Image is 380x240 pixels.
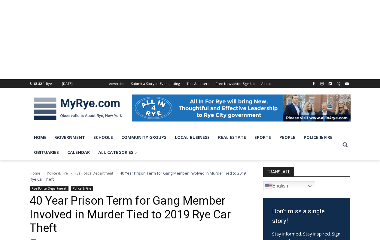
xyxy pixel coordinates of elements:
a: Submit a Story or Event Listing [128,79,183,88]
div: Rye [46,81,52,86]
a: Calendar [63,145,94,160]
span: All Categories [98,149,138,156]
a: Sports [250,130,275,145]
strong: TRANSLATE [263,167,294,176]
span: > [70,171,72,175]
a: Police & Fire [47,171,68,176]
a: English [263,181,315,191]
a: Police & Fire [299,130,337,145]
a: X [335,80,342,87]
img: MyRye.com [30,93,126,124]
a: Free Newsletter Sign Up [212,79,258,88]
span: 40 Year Prison Term for Gang Member Involved in Murder Tied to 2019 Rye Car Theft [30,170,246,182]
span: F [43,80,44,84]
nav: Primary Navigation [30,130,340,160]
a: Real Estate [214,130,250,145]
a: Rye Police Department [74,171,113,176]
a: Tips & Letters [183,79,212,88]
span: > [43,171,44,175]
a: Advertise [106,79,128,88]
a: Local Business [171,130,214,145]
a: Police & Fire [71,186,93,191]
nav: Secondary Navigation [106,79,274,88]
a: Rye Police Department [30,186,68,191]
a: Home [30,171,40,176]
a: Obituaries [30,145,63,160]
nav: Breadcrumbs [30,170,248,182]
a: About [258,79,274,88]
a: Linkedin [327,80,334,87]
a: Schools [89,130,117,145]
button: View Search Form [340,139,351,150]
img: All in for Rye [132,94,351,121]
div: [DATE] [62,81,73,86]
a: Community Groups [117,130,171,145]
a: Home [30,130,51,145]
span: 63.82 [34,81,42,86]
h1: 40 Year Prison Term for Gang Member Involved in Murder Tied to 2019 Rye Car Theft [30,194,248,235]
a: People [275,130,299,145]
a: YouTube [343,80,351,87]
a: Government [51,130,89,145]
img: en [265,183,272,190]
a: All Categories [94,145,142,160]
a: Instagram [318,80,326,87]
span: > [116,171,117,175]
h3: Don't miss a single story! [272,207,341,226]
a: Facebook [310,80,317,87]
